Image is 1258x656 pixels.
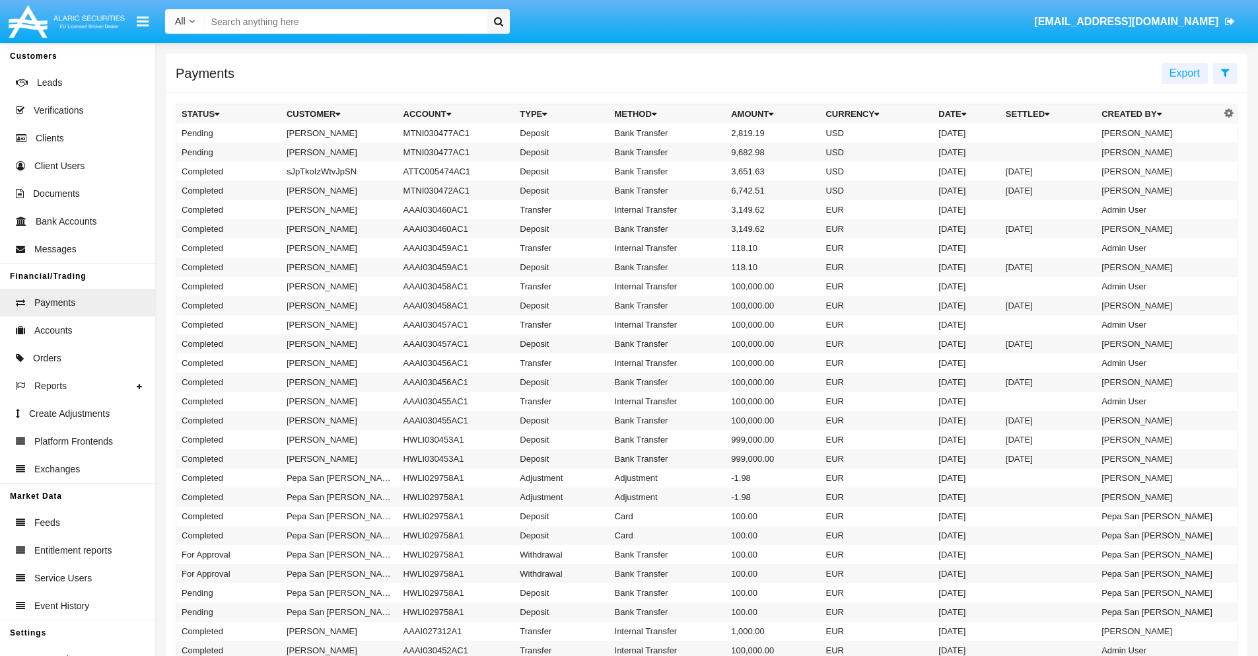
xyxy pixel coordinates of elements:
[933,104,1000,124] th: Date
[34,462,80,476] span: Exchanges
[281,258,398,277] td: [PERSON_NAME]
[281,104,398,124] th: Customer
[281,219,398,238] td: [PERSON_NAME]
[610,622,726,641] td: Internal Transfer
[514,449,609,468] td: Deposit
[176,373,281,392] td: Completed
[514,526,609,545] td: Deposit
[933,564,1000,583] td: [DATE]
[726,602,820,622] td: 100.00
[933,124,1000,143] td: [DATE]
[281,277,398,296] td: [PERSON_NAME]
[398,104,515,124] th: Account
[1000,373,1096,392] td: [DATE]
[176,488,281,507] td: Completed
[1096,238,1220,258] td: Admin User
[34,516,60,530] span: Feeds
[176,334,281,353] td: Completed
[1096,296,1220,315] td: [PERSON_NAME]
[726,411,820,430] td: 100,000.00
[610,315,726,334] td: Internal Transfer
[176,68,234,79] h5: Payments
[610,373,726,392] td: Bank Transfer
[176,602,281,622] td: Pending
[281,507,398,526] td: Pepa San [PERSON_NAME]
[1096,104,1220,124] th: Created By
[514,468,609,488] td: Adjustment
[933,545,1000,564] td: [DATE]
[34,599,89,613] span: Event History
[514,602,609,622] td: Deposit
[176,238,281,258] td: Completed
[281,200,398,219] td: [PERSON_NAME]
[933,334,1000,353] td: [DATE]
[933,162,1000,181] td: [DATE]
[726,353,820,373] td: 100,000.00
[820,392,933,411] td: EUR
[514,104,609,124] th: Type
[514,430,609,449] td: Deposit
[514,124,609,143] td: Deposit
[933,526,1000,545] td: [DATE]
[933,200,1000,219] td: [DATE]
[176,258,281,277] td: Completed
[34,544,112,558] span: Entitlement reports
[1000,411,1096,430] td: [DATE]
[1162,63,1208,84] button: Export
[514,219,609,238] td: Deposit
[281,488,398,507] td: Pepa San [PERSON_NAME]
[514,545,609,564] td: Withdrawal
[610,602,726,622] td: Bank Transfer
[165,15,205,28] a: All
[1096,200,1220,219] td: Admin User
[1096,143,1220,162] td: [PERSON_NAME]
[726,430,820,449] td: 999,000.00
[281,526,398,545] td: Pepa San [PERSON_NAME]
[726,277,820,296] td: 100,000.00
[610,181,726,200] td: Bank Transfer
[933,488,1000,507] td: [DATE]
[610,526,726,545] td: Card
[1000,334,1096,353] td: [DATE]
[281,392,398,411] td: [PERSON_NAME]
[398,622,515,641] td: AAAI027312A1
[820,507,933,526] td: EUR
[398,507,515,526] td: HWLI029758A1
[514,315,609,334] td: Transfer
[726,315,820,334] td: 100,000.00
[933,353,1000,373] td: [DATE]
[820,219,933,238] td: EUR
[34,379,67,393] span: Reports
[820,334,933,353] td: EUR
[398,411,515,430] td: AAAI030455AC1
[281,353,398,373] td: [PERSON_NAME]
[1000,219,1096,238] td: [DATE]
[820,583,933,602] td: EUR
[1096,162,1220,181] td: [PERSON_NAME]
[514,296,609,315] td: Deposit
[176,124,281,143] td: Pending
[610,258,726,277] td: Bank Transfer
[281,373,398,392] td: [PERSON_NAME]
[1096,449,1220,468] td: [PERSON_NAME]
[820,277,933,296] td: EUR
[726,373,820,392] td: 100,000.00
[820,488,933,507] td: EUR
[820,181,933,200] td: USD
[1096,373,1220,392] td: [PERSON_NAME]
[398,143,515,162] td: MTNI030477AC1
[1000,449,1096,468] td: [DATE]
[1096,124,1220,143] td: [PERSON_NAME]
[610,143,726,162] td: Bank Transfer
[514,622,609,641] td: Transfer
[933,219,1000,238] td: [DATE]
[514,488,609,507] td: Adjustment
[34,242,77,256] span: Messages
[726,526,820,545] td: 100.00
[1096,564,1220,583] td: Pepa San [PERSON_NAME]
[726,488,820,507] td: -1.98
[176,583,281,602] td: Pending
[1000,258,1096,277] td: [DATE]
[398,162,515,181] td: ATTC005474AC1
[610,564,726,583] td: Bank Transfer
